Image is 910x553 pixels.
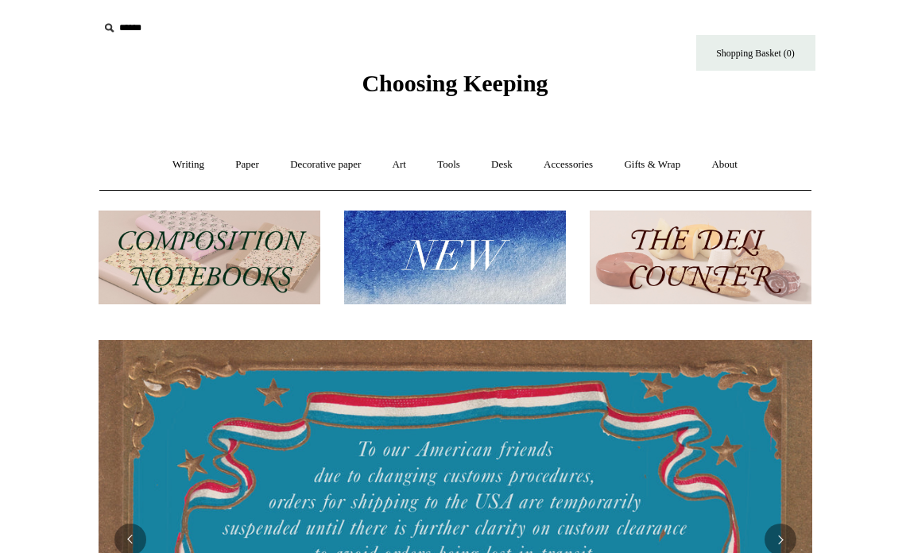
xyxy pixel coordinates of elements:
a: Decorative paper [276,144,375,186]
img: New.jpg__PID:f73bdf93-380a-4a35-bcfe-7823039498e1 [344,211,566,305]
a: Gifts & Wrap [610,144,695,186]
a: Art [378,144,420,186]
img: 202302 Composition ledgers.jpg__PID:69722ee6-fa44-49dd-a067-31375e5d54ec [99,211,320,305]
a: Desk [477,144,527,186]
a: About [697,144,752,186]
img: The Deli Counter [590,211,811,305]
span: Choosing Keeping [362,70,548,96]
a: Choosing Keeping [362,83,548,94]
a: Writing [158,144,219,186]
a: Accessories [529,144,607,186]
a: Shopping Basket (0) [696,35,815,71]
a: Paper [221,144,273,186]
a: Tools [423,144,474,186]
